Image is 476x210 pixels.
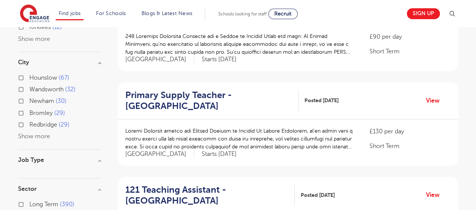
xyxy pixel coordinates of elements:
a: For Schools [96,11,126,16]
input: Newham 30 [29,98,34,103]
a: View [426,190,445,200]
span: [GEOGRAPHIC_DATA] [125,150,194,158]
h3: Sector [18,186,101,192]
h3: Job Type [18,157,101,163]
p: 248 Loremips Dolorsita Consecte adi e Seddoe te Incidid Utlab etd magn: Al Enimad Minimveni, qu’n... [125,32,354,56]
p: Starts [DATE] [202,150,237,158]
span: Long Term [29,201,58,208]
p: Short Term [369,142,450,151]
h2: 121 Teaching Assistant - [GEOGRAPHIC_DATA] [125,184,289,206]
p: Loremi Dolorsit ametco adi Elitsed Doeiusm te Incidid Ut Labore Etdolorem, al’en admin veni q nos... [125,127,354,151]
p: £90 per day [369,32,450,41]
span: Posted [DATE] [300,191,335,199]
input: Hounslow 67 [29,74,34,79]
span: 30 [56,98,67,104]
span: Bromley [29,110,53,116]
button: Show more [18,133,50,140]
span: [GEOGRAPHIC_DATA] [125,56,194,63]
p: Short Term [369,47,450,56]
a: Find jobs [59,11,81,16]
input: Redbridge 29 [29,121,34,126]
span: 29 [54,110,65,116]
a: 121 Teaching Assistant - [GEOGRAPHIC_DATA] [125,184,295,206]
span: 32 [65,86,76,93]
input: Bromley 29 [29,110,34,115]
span: 67 [59,74,69,81]
h3: City [18,59,101,65]
input: Wandsworth 32 [29,86,34,91]
span: Redbridge [29,121,57,128]
h2: Primary Supply Teacher - [GEOGRAPHIC_DATA] [125,90,293,112]
span: Hounslow [29,74,57,81]
a: View [426,96,445,106]
img: Engage Education [20,5,49,23]
span: Schools looking for staff [218,11,267,17]
span: Newham [29,98,54,104]
span: Recruit [274,11,292,17]
input: Long Term 390 [29,201,34,206]
span: Wandsworth [29,86,64,93]
a: Primary Supply Teacher - [GEOGRAPHIC_DATA] [125,90,299,112]
button: Show more [18,36,50,42]
span: 390 [60,201,75,208]
span: 29 [59,121,70,128]
p: Starts [DATE] [202,56,237,63]
span: Posted [DATE] [304,97,339,104]
p: £130 per day [369,127,450,136]
a: Sign up [407,8,440,19]
a: Recruit [268,9,298,19]
a: Blogs & Latest News [141,11,193,16]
